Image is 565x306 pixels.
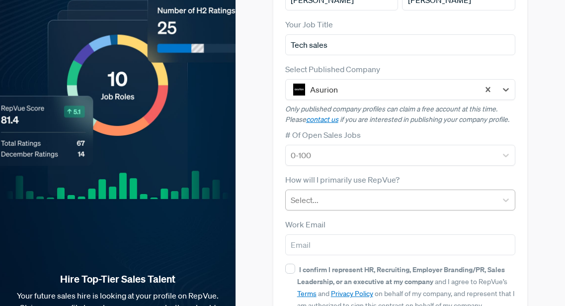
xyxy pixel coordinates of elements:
[285,104,515,125] p: Only published company profiles can claim a free account at this time. Please if you are interest...
[285,34,515,55] input: Title
[285,129,361,141] label: # Of Open Sales Jobs
[16,273,220,286] strong: Hire Top-Tier Sales Talent
[285,174,400,186] label: How will I primarily use RepVue?
[285,18,333,30] label: Your Job Title
[285,218,325,230] label: Work Email
[285,63,380,75] label: Select Published Company
[285,234,515,255] input: Email
[331,289,373,298] a: Privacy Policy
[297,289,317,298] a: Terms
[297,265,505,286] strong: I confirm I represent HR, Recruiting, Employer Branding/PR, Sales Leadership, or an executive at ...
[306,115,338,124] a: contact us
[293,84,305,96] img: Asurion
